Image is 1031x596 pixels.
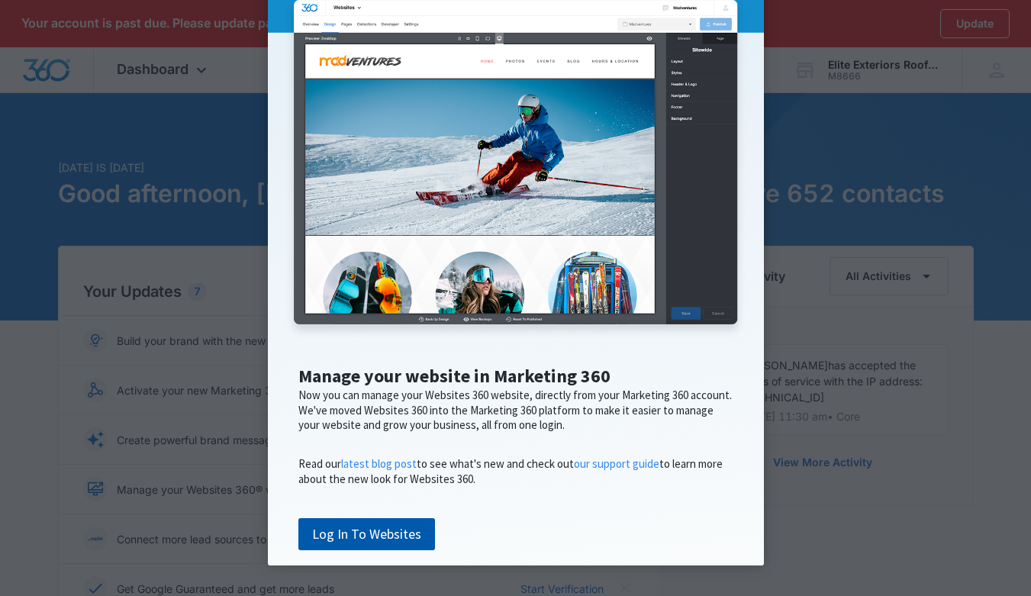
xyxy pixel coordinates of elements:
[298,364,611,388] span: Manage your website in Marketing 360
[298,518,435,550] a: Log In To Websites
[298,456,723,486] span: Read our to see what's new and check out to learn more about the new look for Websites 360.
[298,388,732,432] span: Now you can manage your Websites 360 website, directly from your Marketing 360 account. We've mov...
[341,456,417,471] a: latest blog post
[574,456,659,471] a: our support guide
